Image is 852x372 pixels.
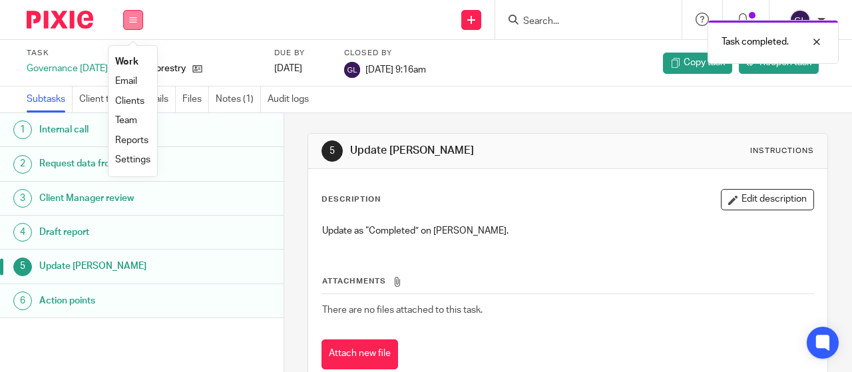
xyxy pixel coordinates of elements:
a: Team [115,116,137,125]
label: Task [27,48,108,59]
a: Emails [142,87,176,112]
a: Reports [115,136,148,145]
img: svg%3E [344,62,360,78]
div: 5 [321,140,343,162]
a: Settings [115,155,150,164]
div: 2 [13,155,32,174]
img: svg%3E [789,9,811,31]
a: Clients [115,96,144,106]
label: Client [124,48,258,59]
button: Attach new file [321,339,398,369]
label: Due by [274,48,327,59]
h1: Update [PERSON_NAME] [39,256,193,276]
div: 4 [13,223,32,242]
div: 5 [13,258,32,276]
h1: Update [PERSON_NAME] [350,144,596,158]
button: Edit description [721,189,814,210]
div: [DATE] [274,62,327,75]
div: 3 [13,189,32,208]
p: Description [321,194,381,205]
h1: Internal call [39,120,193,140]
span: [DATE] 9:16am [365,65,426,75]
h1: Draft report [39,222,193,242]
div: Governance [DATE] [27,62,108,75]
h1: Client Manager review [39,188,193,208]
h1: Request data from provider [39,154,193,174]
label: Closed by [344,48,426,59]
a: Files [182,87,209,112]
div: 6 [13,291,32,310]
img: Pixie [27,11,93,29]
div: 1 [13,120,32,139]
h1: Action points [39,291,193,311]
a: Work [115,57,138,67]
a: Email [115,77,137,86]
p: Task completed. [722,35,789,49]
p: Update as “Completed” on [PERSON_NAME]. [322,224,813,238]
a: Client tasks [79,87,135,112]
span: Attachments [322,278,386,285]
div: Instructions [750,146,814,156]
a: Subtasks [27,87,73,112]
a: Notes (1) [216,87,261,112]
a: Audit logs [268,87,316,112]
span: There are no files attached to this task. [322,305,483,315]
